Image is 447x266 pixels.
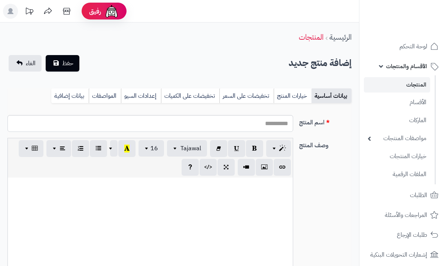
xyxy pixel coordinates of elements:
a: تخفيضات على السعر [219,88,274,103]
a: الطلبات [364,186,443,204]
a: مواصفات المنتجات [364,130,430,146]
span: حفظ [62,59,73,68]
button: حفظ [46,55,79,72]
a: خيارات المنتج [274,88,311,103]
span: طلبات الإرجاع [397,230,427,240]
a: بيانات إضافية [51,88,89,103]
label: وصف المنتج [296,138,355,150]
a: الماركات [364,112,430,129]
a: الأقسام [364,94,430,111]
h2: إضافة منتج جديد [289,55,352,71]
span: المراجعات والأسئلة [385,210,427,220]
span: الغاء [26,59,36,68]
span: الطلبات [410,190,427,200]
a: المواصفات [89,88,121,103]
a: الرئيسية [329,31,352,43]
a: خيارات المنتجات [364,148,430,164]
a: تحديثات المنصة [20,4,39,21]
img: ai-face.png [104,4,119,19]
span: رفيق [89,7,101,16]
a: المنتجات [364,77,430,93]
img: logo-2.png [396,21,440,37]
a: المراجعات والأسئلة [364,206,443,224]
span: Tajawal [180,144,201,153]
button: Tajawal [167,140,207,157]
span: لوحة التحكم [399,41,427,52]
a: طلبات الإرجاع [364,226,443,244]
label: اسم المنتج [296,115,355,127]
button: 16 [139,140,164,157]
a: الغاء [9,55,42,72]
span: 16 [150,144,158,153]
a: إشعارات التحويلات البنكية [364,246,443,264]
a: بيانات أساسية [311,88,352,103]
a: المنتجات [299,31,323,43]
span: الأقسام والمنتجات [386,61,427,72]
a: تخفيضات على الكميات [161,88,219,103]
a: لوحة التحكم [364,37,443,55]
a: إعدادات السيو [121,88,161,103]
a: الملفات الرقمية [364,166,430,182]
span: إشعارات التحويلات البنكية [370,250,427,260]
